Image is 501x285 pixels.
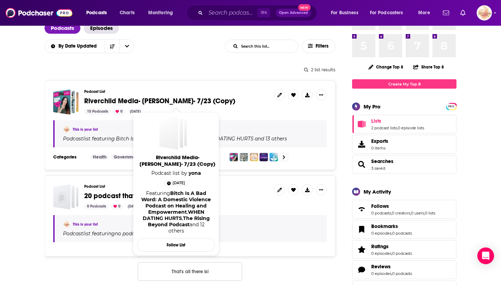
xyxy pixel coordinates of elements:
[127,108,144,115] div: [DATE]
[53,154,85,160] h3: Categories
[392,271,412,276] a: 0 podcasts
[397,125,398,130] span: ,
[260,153,268,161] img: Unscripted: Conversations about Sexual and Domestic Violence
[230,153,238,161] img: Bitch Is A Bad Word: A Domestic Violence Podcast on Healing and Empowerment
[182,215,183,221] span: ,
[115,136,196,141] a: Bitch Is A Bad Word: A Domest…
[371,125,397,130] a: 2 podcast lists
[137,238,215,252] button: Follow List
[371,243,389,250] span: Ratings
[173,180,185,187] span: [DATE]
[138,154,216,170] a: Riverchild Media- [PERSON_NAME]- 7/23 (Copy)
[116,136,196,141] h4: Bitch Is A Bad Word: A Domest…
[6,6,72,19] a: Podchaser - Follow, Share and Rate Podcasts
[365,7,413,18] button: open menu
[398,125,424,130] a: 0 episode lists
[352,260,456,279] span: Reviews
[84,89,268,94] h3: Podcast List
[125,203,142,210] div: [DATE]
[84,23,119,34] a: Episodes
[371,138,388,144] span: Exports
[58,44,99,49] span: By Date Updated
[371,146,388,150] span: 0 items
[371,203,389,209] span: Follows
[138,262,242,281] button: Nothing here.
[371,271,391,276] a: 0 episodes
[371,223,412,229] a: Bookmarks
[411,211,424,215] a: 0 users
[371,203,435,209] a: Follows
[371,243,412,250] a: Ratings
[141,190,211,215] a: Bitch Is A Bad Word: A Domestic Violence Podcast on Healing and Empowerment
[352,240,456,259] span: Ratings
[352,135,456,154] a: Exports
[159,116,193,150] a: Riverchild Media- Monique Clesca- 7/23 (Copy)
[45,67,335,72] div: 2 list results
[53,89,79,115] a: Riverchild Media- Monique Clesca- 7/23 (Copy)
[189,170,201,176] a: yona
[477,5,492,21] span: Logged in as yona
[45,44,105,49] button: open menu
[84,184,268,189] h3: Podcast List
[316,44,329,49] span: Filters
[84,97,235,105] a: Riverchild Media- [PERSON_NAME]- 7/23 (Copy)
[111,203,123,210] div: 0
[45,39,134,53] h2: Choose List sort
[371,118,424,124] a: Lists
[355,265,368,275] a: Reviews
[140,190,212,234] div: Featuring and 12 others
[84,203,109,210] div: 0 Podcasts
[298,4,311,11] span: New
[206,7,257,18] input: Search podcasts, credits, & more...
[371,263,412,270] a: Reviews
[410,211,411,215] span: ,
[391,271,392,276] span: ,
[316,89,327,100] button: Show More Button
[81,7,116,18] button: open menu
[63,126,70,133] a: yona
[326,7,367,18] button: open menu
[392,251,412,256] a: 0 podcasts
[193,5,324,21] div: Search podcasts, credits, & more...
[355,204,368,214] a: Follows
[279,11,308,15] span: Open Advanced
[371,263,391,270] span: Reviews
[63,136,318,142] div: Podcast list featuring
[477,5,492,21] button: Show profile menu
[352,115,456,133] span: Lists
[355,119,368,129] a: Lists
[392,231,412,236] a: 0 podcasts
[425,211,435,215] a: 0 lists
[148,8,173,18] span: Monitoring
[164,180,188,186] a: Jul 28th, 2025
[316,184,327,195] button: Show More Button
[458,7,468,19] a: Show notifications dropdown
[392,211,410,215] a: 0 creators
[143,7,182,18] button: open menu
[73,222,98,227] a: This is your list
[119,40,134,53] button: open menu
[143,209,204,221] a: WHEN DATING HURTS
[90,154,109,160] a: Health
[355,225,368,234] a: Bookmarks
[149,170,204,176] span: Podcast list by
[197,136,254,141] a: WHEN DATING HURTS
[447,104,455,109] span: PRO
[355,160,368,169] a: Searches
[364,188,391,195] div: My Activity
[391,251,392,256] span: ,
[86,8,107,18] span: Podcasts
[302,39,335,53] button: Filters
[240,153,248,161] img: WHEN DATING HURTS
[84,108,111,115] div: 15 Podcasts
[418,8,430,18] span: More
[187,209,188,215] span: ,
[84,192,190,200] a: 20 podcast that discuss memoirs
[111,154,142,160] a: Government
[352,200,456,219] span: Follows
